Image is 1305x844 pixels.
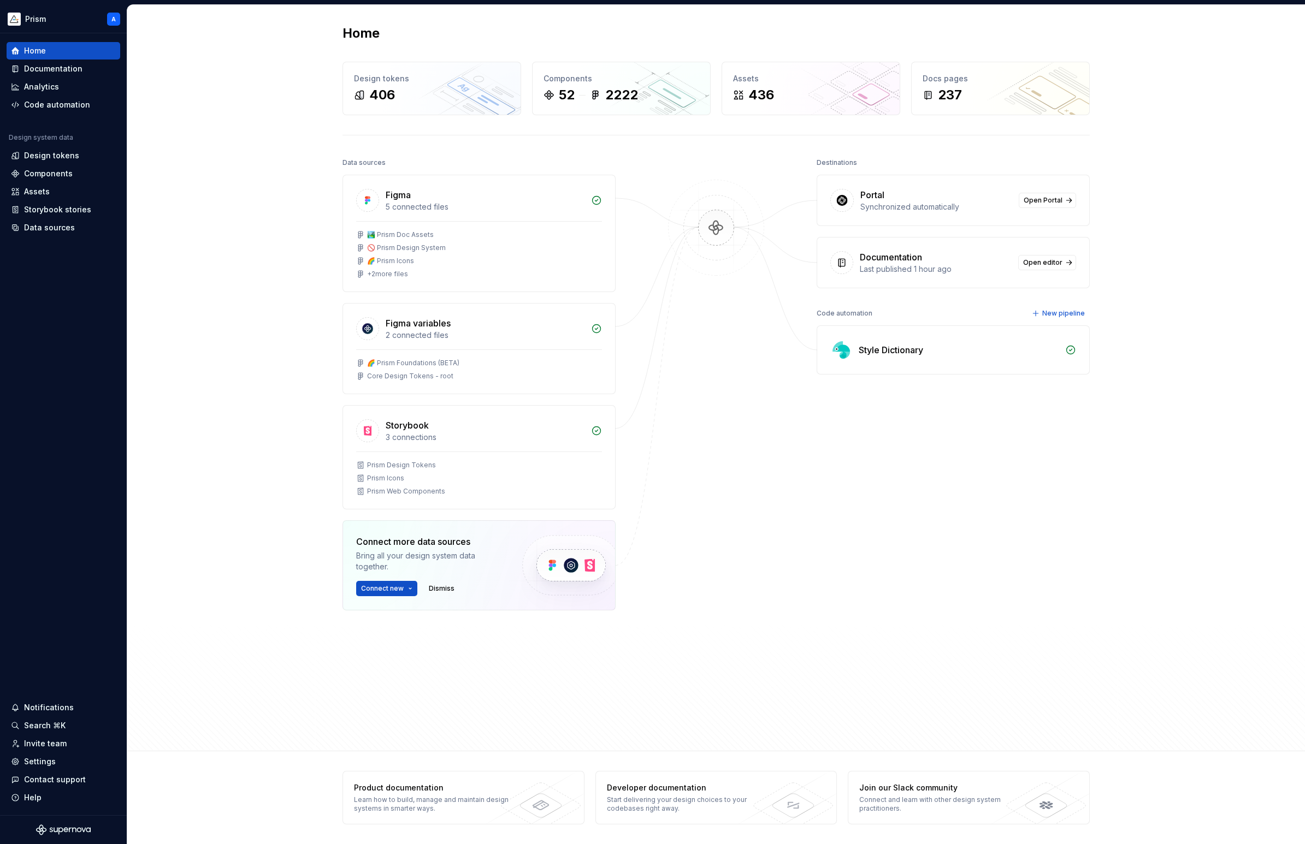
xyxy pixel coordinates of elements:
[7,96,120,114] a: Code automation
[24,702,74,713] div: Notifications
[722,62,900,115] a: Assets436
[367,243,446,252] div: 🚫 Prism Design System
[24,45,46,56] div: Home
[343,303,616,394] a: Figma variables2 connected files🌈 Prism Foundations (BETA)Core Design Tokens - root
[361,584,404,593] span: Connect new
[386,330,584,341] div: 2 connected files
[848,771,1090,824] a: Join our Slack communityConnect and learn with other design system practitioners.
[386,419,429,432] div: Storybook
[559,86,575,104] div: 52
[544,73,699,84] div: Components
[354,73,510,84] div: Design tokens
[2,7,125,31] button: PrismA
[860,201,1012,212] div: Synchronized automatically
[367,487,445,496] div: Prism Web Components
[859,795,1018,813] div: Connect and learn with other design system practitioners.
[24,204,91,215] div: Storybook stories
[369,86,395,104] div: 406
[356,581,417,596] button: Connect new
[7,699,120,716] button: Notifications
[8,13,21,26] img: 933d721a-f27f-49e1-b294-5bdbb476d662.png
[938,86,962,104] div: 237
[595,771,837,824] a: Developer documentationStart delivering your design choices to your codebases right away.
[7,147,120,164] a: Design tokens
[7,183,120,200] a: Assets
[923,73,1078,84] div: Docs pages
[7,165,120,182] a: Components
[748,86,774,104] div: 436
[860,188,884,201] div: Portal
[24,168,73,179] div: Components
[7,771,120,788] button: Contact support
[367,230,434,239] div: 🏞️ Prism Doc Assets
[605,86,638,104] div: 2222
[24,792,42,803] div: Help
[343,155,386,170] div: Data sources
[386,201,584,212] div: 5 connected files
[860,251,922,264] div: Documentation
[7,201,120,218] a: Storybook stories
[343,62,521,115] a: Design tokens406
[733,73,889,84] div: Assets
[367,474,404,483] div: Prism Icons
[343,175,616,292] a: Figma5 connected files🏞️ Prism Doc Assets🚫 Prism Design System🌈 Prism Icons+2more files
[356,550,504,572] div: Bring all your design system data together.
[354,795,513,813] div: Learn how to build, manage and maintain design systems in smarter ways.
[24,63,82,74] div: Documentation
[354,782,513,793] div: Product documentation
[343,771,584,824] a: Product documentationLearn how to build, manage and maintain design systems in smarter ways.
[911,62,1090,115] a: Docs pages237
[24,222,75,233] div: Data sources
[25,14,46,25] div: Prism
[111,15,116,23] div: A
[817,155,857,170] div: Destinations
[24,738,67,749] div: Invite team
[7,789,120,806] button: Help
[386,317,451,330] div: Figma variables
[817,306,872,321] div: Code automation
[367,270,408,278] div: + 2 more files
[24,720,66,731] div: Search ⌘K
[24,150,79,161] div: Design tokens
[367,372,453,381] div: Core Design Tokens - root
[7,735,120,752] a: Invite team
[1024,196,1062,205] span: Open Portal
[1018,255,1076,270] a: Open editor
[367,257,414,265] div: 🌈 Prism Icons
[386,432,584,443] div: 3 connections
[607,795,766,813] div: Start delivering your design choices to your codebases right away.
[36,824,91,835] svg: Supernova Logo
[859,343,923,356] div: Style Dictionary
[343,25,380,42] h2: Home
[607,782,766,793] div: Developer documentation
[24,774,86,785] div: Contact support
[859,782,1018,793] div: Join our Slack community
[1019,193,1076,208] a: Open Portal
[7,219,120,236] a: Data sources
[7,717,120,734] button: Search ⌘K
[7,60,120,78] a: Documentation
[367,461,436,469] div: Prism Design Tokens
[429,584,454,593] span: Dismiss
[24,756,56,767] div: Settings
[24,81,59,92] div: Analytics
[7,42,120,60] a: Home
[24,99,90,110] div: Code automation
[343,405,616,509] a: Storybook3 connectionsPrism Design TokensPrism IconsPrism Web Components
[367,359,459,367] div: 🌈 Prism Foundations (BETA)
[424,581,459,596] button: Dismiss
[9,133,73,142] div: Design system data
[7,753,120,770] a: Settings
[1029,306,1090,321] button: New pipeline
[386,188,411,201] div: Figma
[860,264,1012,275] div: Last published 1 hour ago
[1023,258,1062,267] span: Open editor
[24,186,50,197] div: Assets
[532,62,711,115] a: Components522222
[356,535,504,548] div: Connect more data sources
[1042,309,1085,318] span: New pipeline
[7,78,120,96] a: Analytics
